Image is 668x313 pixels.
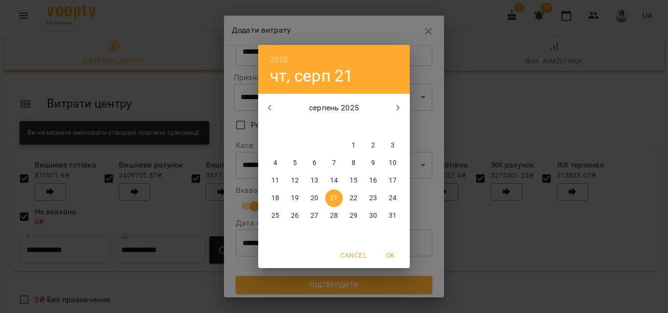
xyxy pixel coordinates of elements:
p: 16 [369,176,377,186]
p: 26 [291,211,299,221]
button: 13 [306,172,323,189]
button: 30 [364,207,382,225]
button: 21 [325,189,343,207]
button: 15 [345,172,362,189]
span: пт [345,122,362,132]
p: 20 [311,193,318,203]
button: 27 [306,207,323,225]
button: 16 [364,172,382,189]
button: чт, серп 21 [270,66,354,86]
p: 23 [369,193,377,203]
button: 4 [267,154,284,172]
p: 13 [311,176,318,186]
p: 19 [291,193,299,203]
p: 2 [371,141,375,150]
p: 5 [293,158,297,168]
p: 4 [273,158,277,168]
p: 10 [389,158,397,168]
p: 7 [332,158,336,168]
p: 27 [311,211,318,221]
button: 7 [325,154,343,172]
p: 11 [271,176,279,186]
button: 29 [345,207,362,225]
p: 30 [369,211,377,221]
button: 8 [345,154,362,172]
span: пн [267,122,284,132]
button: 5 [286,154,304,172]
button: 14 [325,172,343,189]
p: 22 [350,193,357,203]
p: 3 [391,141,395,150]
button: Cancel [336,247,371,264]
button: 9 [364,154,382,172]
button: 10 [384,154,401,172]
p: 9 [371,158,375,168]
p: 25 [271,211,279,221]
p: 17 [389,176,397,186]
button: 11 [267,172,284,189]
span: нд [384,122,401,132]
p: серпень 2025 [282,102,387,114]
p: 6 [312,158,316,168]
button: 3 [384,137,401,154]
p: 15 [350,176,357,186]
p: 12 [291,176,299,186]
button: 1 [345,137,362,154]
span: Cancel [340,250,367,261]
button: OK [375,247,406,264]
button: 18 [267,189,284,207]
span: ср [306,122,323,132]
p: 29 [350,211,357,221]
span: сб [364,122,382,132]
button: 31 [384,207,401,225]
p: 24 [389,193,397,203]
p: 14 [330,176,338,186]
button: 2 [364,137,382,154]
p: 8 [352,158,356,168]
button: 25 [267,207,284,225]
button: 17 [384,172,401,189]
span: вт [286,122,304,132]
p: 31 [389,211,397,221]
p: 21 [330,193,338,203]
span: чт [325,122,343,132]
p: 1 [352,141,356,150]
button: 28 [325,207,343,225]
button: 6 [306,154,323,172]
button: 22 [345,189,362,207]
span: OK [379,250,402,261]
button: 20 [306,189,323,207]
p: 28 [330,211,338,221]
button: 26 [286,207,304,225]
p: 18 [271,193,279,203]
button: 12 [286,172,304,189]
button: 19 [286,189,304,207]
button: 2025 [270,53,288,66]
button: 23 [364,189,382,207]
button: 24 [384,189,401,207]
